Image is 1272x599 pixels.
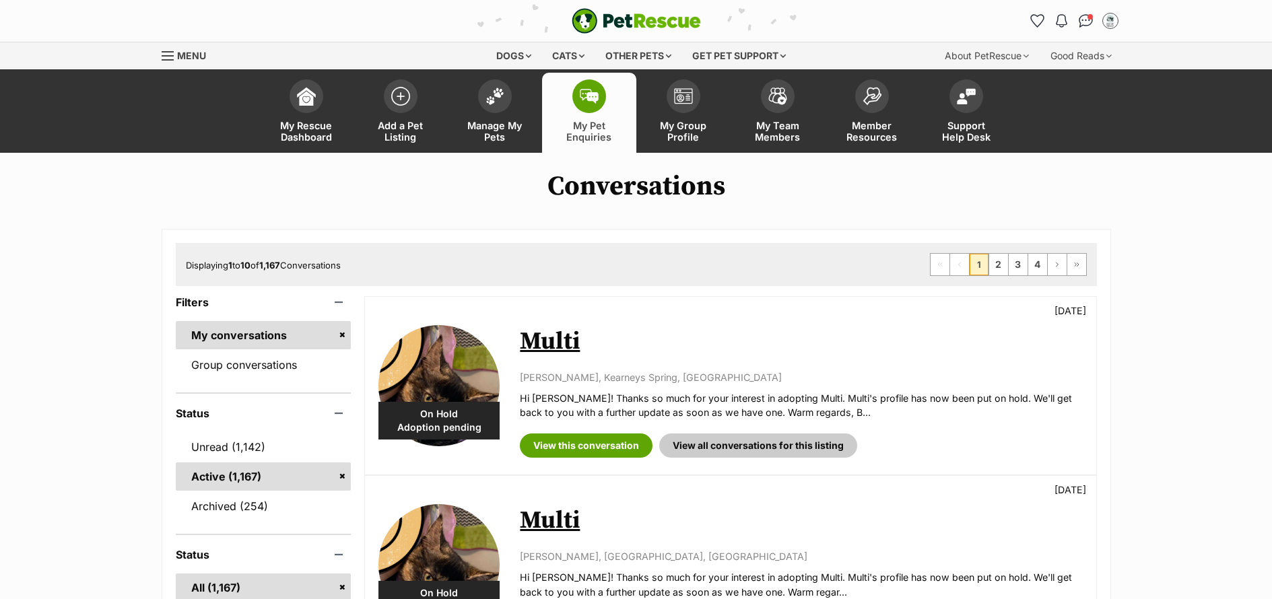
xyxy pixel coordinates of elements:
[543,42,594,69] div: Cats
[1027,10,1121,32] ul: Account quick links
[370,120,431,143] span: Add a Pet Listing
[659,433,857,458] a: View all conversations for this listing
[1027,10,1048,32] a: Favourites
[378,402,500,439] div: On Hold
[653,120,714,143] span: My Group Profile
[1055,483,1086,497] p: [DATE]
[276,120,337,143] span: My Rescue Dashboard
[935,42,1038,69] div: About PetRescue
[1104,14,1117,28] img: Belle Vie Animal Rescue profile pic
[596,42,681,69] div: Other pets
[1055,304,1086,318] p: [DATE]
[176,407,352,419] header: Status
[842,120,902,143] span: Member Resources
[930,253,1087,276] nav: Pagination
[970,254,989,275] span: Page 1
[950,254,969,275] span: Previous page
[1067,254,1086,275] a: Last page
[448,73,542,153] a: Manage My Pets
[228,260,232,271] strong: 1
[1079,14,1093,28] img: chat-41dd97257d64d25036548639549fe6c8038ab92f7586957e7f3b1b290dea8141.svg
[572,8,701,34] img: logo-e224e6f780fb5917bec1dbf3a21bbac754714ae5b6737aabdf751b685950b380.svg
[378,421,500,434] span: Adoption pending
[1048,254,1067,275] a: Next page
[747,120,808,143] span: My Team Members
[636,73,731,153] a: My Group Profile
[520,505,580,536] a: Multi
[520,391,1082,420] p: Hi [PERSON_NAME]! Thanks so much for your interest in adopting Multi. Multi's profile has now bee...
[1100,10,1121,32] button: My account
[919,73,1013,153] a: Support Help Desk
[825,73,919,153] a: Member Resources
[989,254,1008,275] a: Page 2
[378,325,500,446] img: Multi
[176,549,352,561] header: Status
[162,42,215,67] a: Menu
[259,73,354,153] a: My Rescue Dashboard
[542,73,636,153] a: My Pet Enquiries
[520,433,652,458] a: View this conversation
[391,87,410,106] img: add-pet-listing-icon-0afa8454b4691262ce3f59096e99ab1cd57d4a30225e0717b998d2c9b9846f56.svg
[354,73,448,153] a: Add a Pet Listing
[580,89,599,104] img: pet-enquiries-icon-7e3ad2cf08bfb03b45e93fb7055b45f3efa6380592205ae92323e6603595dc1f.svg
[487,42,541,69] div: Dogs
[177,50,206,61] span: Menu
[1009,254,1028,275] a: Page 3
[559,120,620,143] span: My Pet Enquiries
[1075,10,1097,32] a: Conversations
[486,87,504,105] img: manage-my-pets-icon-02211641906a0b7f246fdf0571729dbe1e7629f14944591b6c1af311fb30b64b.svg
[176,296,352,308] header: Filters
[931,254,949,275] span: First page
[957,88,976,104] img: help-desk-icon-fdf02630f3aa405de69fd3d07c3f3aa587a6932b1a1747fa1d2bba05be0121f9.svg
[186,260,341,271] span: Displaying to of Conversations
[520,370,1082,384] p: [PERSON_NAME], Kearneys Spring, [GEOGRAPHIC_DATA]
[176,492,352,520] a: Archived (254)
[683,42,795,69] div: Get pet support
[240,260,250,271] strong: 10
[1028,254,1047,275] a: Page 4
[731,73,825,153] a: My Team Members
[1051,10,1073,32] button: Notifications
[674,88,693,104] img: group-profile-icon-3fa3cf56718a62981997c0bc7e787c4b2cf8bcc04b72c1350f741eb67cf2f40e.svg
[520,326,580,357] a: Multi
[572,8,701,34] a: PetRescue
[936,120,997,143] span: Support Help Desk
[297,87,316,106] img: dashboard-icon-eb2f2d2d3e046f16d808141f083e7271f6b2e854fb5c12c21221c1fb7104beca.svg
[176,433,352,461] a: Unread (1,142)
[176,462,352,491] a: Active (1,167)
[520,549,1082,563] p: [PERSON_NAME], [GEOGRAPHIC_DATA], [GEOGRAPHIC_DATA]
[863,87,881,105] img: member-resources-icon-8e73f808a243e03378d46382f2149f9095a855e16c252ad45f914b54edf8863c.svg
[176,351,352,379] a: Group conversations
[1041,42,1121,69] div: Good Reads
[768,87,787,105] img: team-members-icon-5396bd8760b3fe7c0b43da4ab00e1e3bb1a5d9ba89233759b79545d2d3fc5d0d.svg
[520,570,1082,599] p: Hi [PERSON_NAME]! Thanks so much for your interest in adopting Multi. Multi's profile has now bee...
[465,120,525,143] span: Manage My Pets
[259,260,280,271] strong: 1,167
[176,321,352,349] a: My conversations
[1056,14,1067,28] img: notifications-46538b983faf8c2785f20acdc204bb7945ddae34d4c08c2a6579f10ce5e182be.svg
